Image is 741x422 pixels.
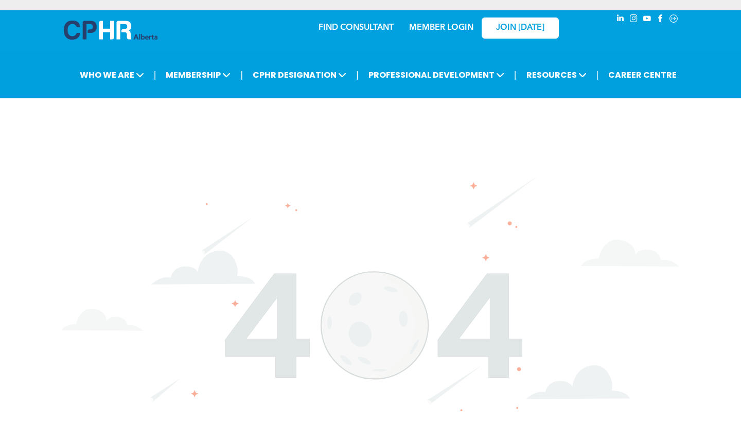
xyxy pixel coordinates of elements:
a: Social network [668,13,679,27]
li: | [514,64,517,85]
span: JOIN [DATE] [496,23,544,33]
span: RESOURCES [523,65,590,84]
a: CAREER CENTRE [605,65,680,84]
li: | [596,64,599,85]
a: youtube [641,13,652,27]
span: PROFESSIONAL DEVELOPMENT [365,65,507,84]
a: MEMBER LOGIN [409,24,473,32]
span: MEMBERSHIP [163,65,234,84]
a: JOIN [DATE] [482,17,559,39]
li: | [356,64,359,85]
li: | [154,64,156,85]
img: A blue and white logo for cp alberta [64,21,157,40]
li: | [240,64,243,85]
a: linkedin [614,13,626,27]
a: FIND CONSULTANT [319,24,394,32]
a: instagram [628,13,639,27]
span: WHO WE ARE [77,65,147,84]
span: CPHR DESIGNATION [250,65,349,84]
a: facebook [655,13,666,27]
